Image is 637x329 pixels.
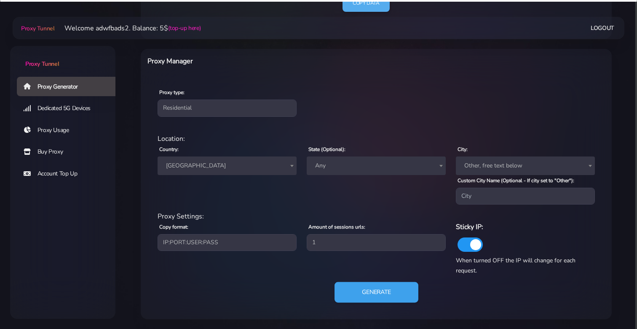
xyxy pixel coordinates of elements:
[159,146,179,153] label: Country:
[17,121,122,140] a: Proxy Usage
[456,221,595,232] h6: Sticky IP:
[153,134,600,144] div: Location:
[456,256,575,275] span: When turned OFF the IP will change for each request.
[147,56,410,67] h6: Proxy Manager
[17,77,122,96] a: Proxy Generator
[308,146,345,153] label: State (Optional):
[17,99,122,118] a: Dedicated 5G Devices
[312,160,441,172] span: Any
[335,282,418,303] button: Generate
[163,160,292,172] span: United States of America
[513,191,626,318] iframe: Webchat Widget
[153,211,600,221] div: Proxy Settings:
[461,160,590,172] span: Other, free text below
[458,177,574,184] label: Custom City Name (Optional - If city set to "Other"):
[17,142,122,162] a: Buy Proxy
[168,24,201,32] a: (top-up here)
[54,23,201,33] li: Welcome adwfbads2. Balance: 5$
[159,223,188,231] label: Copy format:
[159,89,185,96] label: Proxy type:
[17,164,122,183] a: Account Top Up
[307,156,446,175] span: Any
[21,24,54,32] span: Proxy Tunnel
[25,60,59,68] span: Proxy Tunnel
[10,46,115,68] a: Proxy Tunnel
[591,20,614,36] a: Logout
[308,223,365,231] label: Amount of sessions urls:
[456,188,595,205] input: City
[158,156,297,175] span: United States of America
[19,22,54,35] a: Proxy Tunnel
[456,156,595,175] span: Other, free text below
[458,146,468,153] label: City:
